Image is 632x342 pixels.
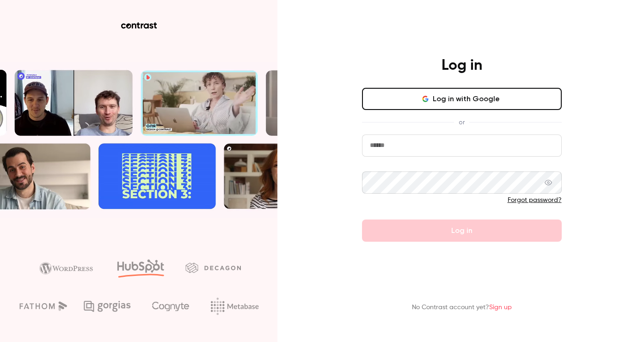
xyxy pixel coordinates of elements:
[412,303,512,312] p: No Contrast account yet?
[185,263,241,273] img: decagon
[442,56,482,75] h4: Log in
[489,304,512,311] a: Sign up
[508,197,562,203] a: Forgot password?
[454,117,469,127] span: or
[362,88,562,110] button: Log in with Google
